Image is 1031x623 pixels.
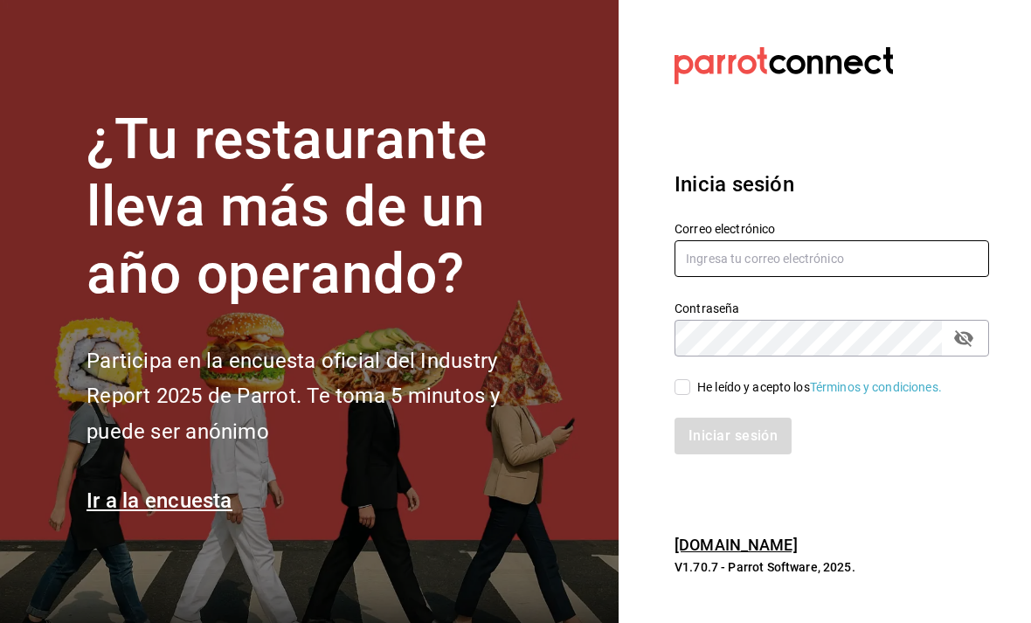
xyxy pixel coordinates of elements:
a: Ir a la encuesta [86,488,232,513]
div: He leído y acepto los [697,378,942,397]
a: [DOMAIN_NAME] [675,536,798,554]
a: Términos y condiciones. [810,380,942,394]
h1: ¿Tu restaurante lleva más de un año operando? [86,107,558,308]
label: Contraseña [675,302,989,315]
label: Correo electrónico [675,223,989,235]
p: V1.70.7 - Parrot Software, 2025. [675,558,989,576]
input: Ingresa tu correo electrónico [675,240,989,277]
button: passwordField [949,323,979,353]
h3: Inicia sesión [675,169,989,200]
h2: Participa en la encuesta oficial del Industry Report 2025 de Parrot. Te toma 5 minutos y puede se... [86,343,558,450]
